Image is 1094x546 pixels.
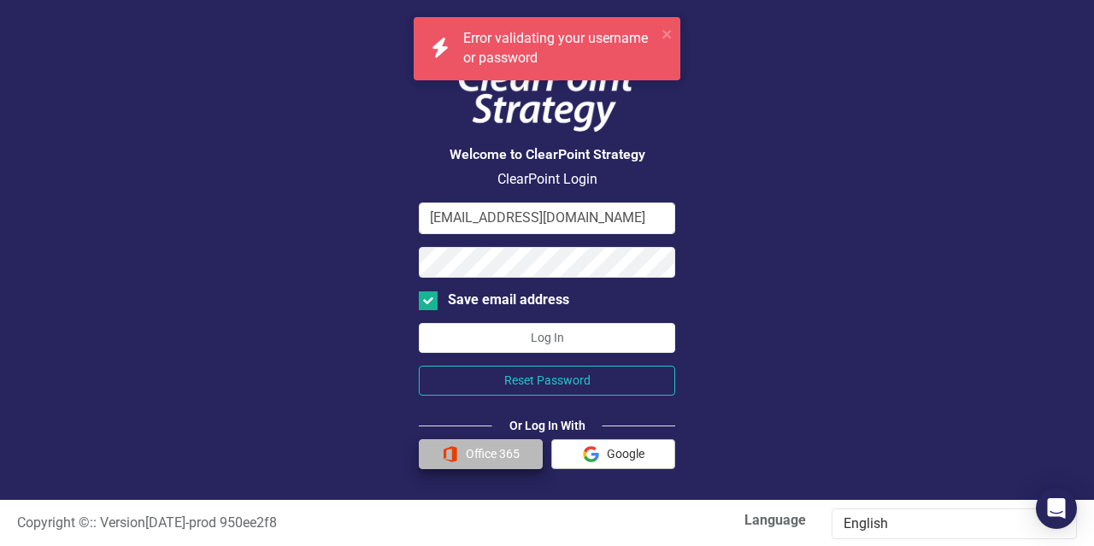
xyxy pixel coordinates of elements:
button: close [662,24,673,44]
button: Google [551,439,675,469]
button: Reset Password [419,366,675,396]
p: ClearPoint Login [419,170,675,190]
label: Language [560,511,806,531]
img: Office 365 [442,446,458,462]
div: English [844,514,1047,534]
img: Google [583,446,599,462]
button: Office 365 [419,439,543,469]
span: Copyright © [17,514,90,531]
div: :: Version [DATE] - prod 950ee2f8 [4,514,547,533]
h3: Welcome to ClearPoint Strategy [419,147,675,162]
div: Open Intercom Messenger [1036,488,1077,529]
div: Error validating your username or password [463,29,656,68]
div: Or Log In With [492,417,603,434]
input: Email Address [419,203,675,234]
div: Save email address [448,291,569,310]
button: Log In [419,323,675,353]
